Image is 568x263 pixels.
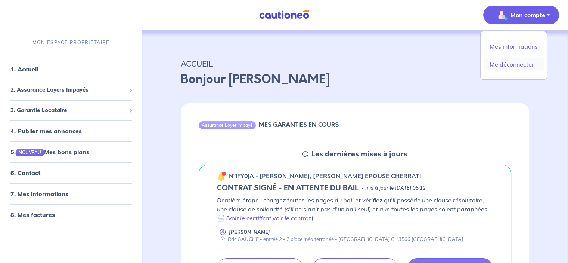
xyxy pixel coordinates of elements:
[311,150,407,159] h5: Les dernières mises à jours
[229,171,421,180] p: n°iFY0jA - [PERSON_NAME], [PERSON_NAME] EPOUSE CHERRATI
[228,214,271,222] a: Voir le certificat
[484,58,544,70] a: Me déconnecter
[361,184,426,192] p: - mis à jour le [DATE] 05:12
[480,31,547,80] div: illu_account_valid_menu.svgMon compte
[10,148,89,156] a: 5.NOUVEAUMes bons plans
[3,103,139,118] div: 3. Garantie Locataire
[3,123,139,138] div: 4. Publier mes annonces
[10,106,126,115] span: 3. Garantie Locataire
[483,6,559,24] button: illu_account_valid_menu.svgMon compte
[199,121,256,129] div: Assurance Loyer Impayé
[3,83,139,97] div: 2. Assurance Loyers Impayés
[510,10,545,19] p: Mon compte
[273,214,311,222] a: voir le contrat
[217,196,493,223] p: Dernière étape : chargez toutes les pages du bail et vérifiez qu'il possède une clause résolutoir...
[484,40,544,52] a: Mes informations
[10,169,40,177] a: 6. Contact
[3,165,139,180] div: 6. Contact
[229,229,270,236] p: [PERSON_NAME]
[10,65,38,73] a: 1. Accueil
[181,57,529,70] p: ACCUEIL
[496,9,508,21] img: illu_account_valid_menu.svg
[256,10,312,19] img: Cautioneo
[10,211,55,218] a: 8. Mes factures
[3,186,139,201] div: 7. Mes informations
[259,121,339,128] h6: MES GARANTIES EN COURS
[217,184,493,193] div: state: CONTRACT-SIGNED, Context: NEW,MAYBE-CERTIFICATE,RELATIONSHIP,LESSOR-DOCUMENTS
[181,70,529,88] p: Bonjour [PERSON_NAME]
[217,172,226,181] img: 🔔
[10,86,126,94] span: 2. Assurance Loyers Impayés
[10,190,68,198] a: 7. Mes informations
[217,236,463,243] div: Rdc GAUCHE - entrée 2 - 2 place méditerranée - [GEOGRAPHIC_DATA] C 13500 [GEOGRAPHIC_DATA]
[3,62,139,77] div: 1. Accueil
[10,127,82,135] a: 4. Publier mes annonces
[3,207,139,222] div: 8. Mes factures
[217,184,359,193] h5: CONTRAT SIGNÉ - EN ATTENTE DU BAIL
[3,144,139,159] div: 5.NOUVEAUMes bons plans
[32,39,109,46] p: MON ESPACE PROPRIÉTAIRE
